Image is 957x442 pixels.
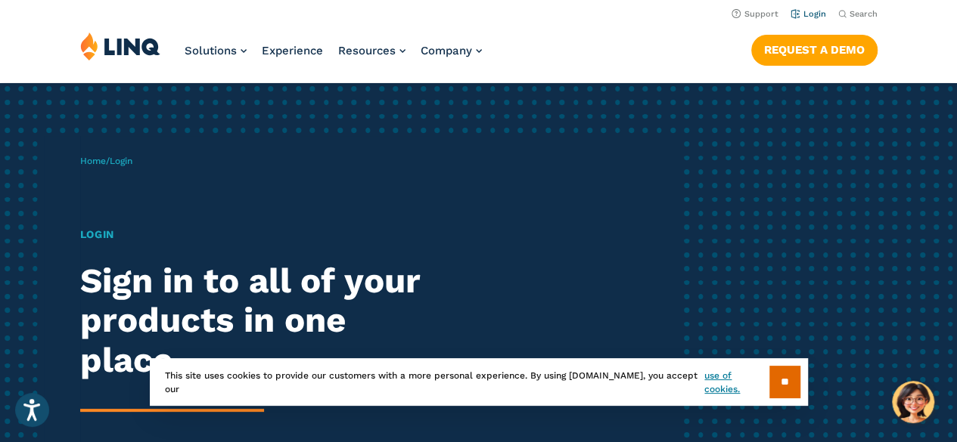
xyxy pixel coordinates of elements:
span: Search [850,9,878,19]
div: This site uses cookies to provide our customers with a more personal experience. By using [DOMAIN... [150,358,808,406]
span: / [80,156,132,166]
a: Home [80,156,106,166]
button: Hello, have a question? Let’s chat. [892,381,934,423]
span: Solutions [185,44,237,57]
a: Support [732,9,778,19]
span: Company [421,44,472,57]
button: Open Search Bar [838,8,878,20]
a: Request a Demo [751,35,878,65]
nav: Button Navigation [751,32,878,65]
nav: Primary Navigation [185,32,482,82]
img: LINQ | K‑12 Software [80,32,160,60]
a: use of cookies. [704,369,769,396]
h1: Login [80,227,449,243]
span: Login [110,156,132,166]
a: Login [791,9,826,19]
a: Experience [262,44,323,57]
a: Resources [338,44,405,57]
a: Solutions [185,44,247,57]
h2: Sign in to all of your products in one place. [80,261,449,381]
span: Resources [338,44,396,57]
a: Company [421,44,482,57]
